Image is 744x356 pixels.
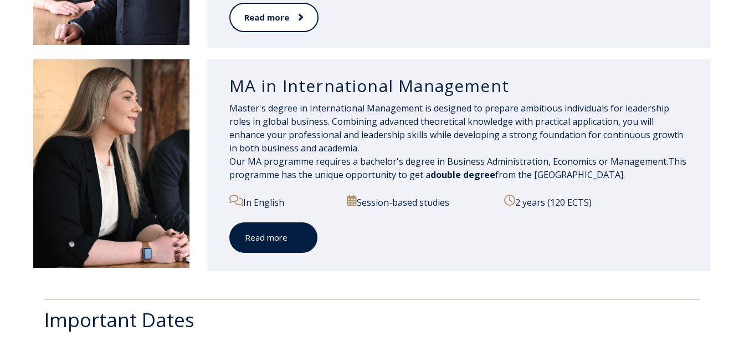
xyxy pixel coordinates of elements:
[229,222,317,253] a: Read more
[229,155,668,167] span: Our MA programme requires a bachelor's degree in Business Administration, Economics or Management.
[229,102,683,154] span: Master's degree in International Management is designed to prepare ambitious individuals for lead...
[33,59,189,268] img: DSC_1907
[347,195,492,209] p: Session-based studies
[229,75,689,96] h3: MA in International Management
[504,195,689,209] p: 2 years (120 ECTS)
[229,155,686,181] span: This programme has the unique opportunity to get a from the [GEOGRAPHIC_DATA].
[229,195,335,209] p: In English
[44,307,194,333] span: Important Dates
[430,169,495,181] span: double degree
[229,3,319,32] a: Read more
